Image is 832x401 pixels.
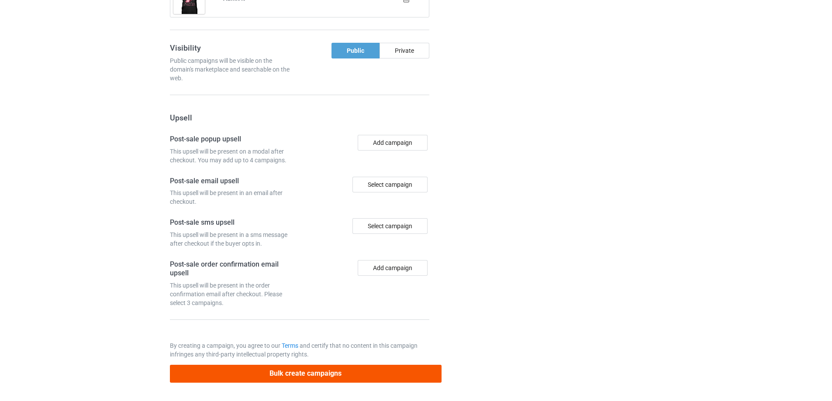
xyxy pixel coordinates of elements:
[352,218,428,234] div: Select campaign
[170,260,297,278] h4: Post-sale order confirmation email upsell
[170,341,429,359] p: By creating a campaign, you agree to our and certify that no content in this campaign infringes a...
[358,135,428,151] button: Add campaign
[170,189,297,206] div: This upsell will be present in an email after checkout.
[170,113,429,123] h3: Upsell
[352,177,428,192] div: Select campaign
[358,260,428,276] button: Add campaign
[170,230,297,248] div: This upsell will be present in a sms message after checkout if the buyer opts in.
[170,177,297,186] h4: Post-sale email upsell
[170,147,297,165] div: This upsell will be present on a modal after checkout. You may add up to 4 campaigns.
[170,43,297,53] h3: Visibility
[170,281,297,307] div: This upsell will be present in the order confirmation email after checkout. Please select 3 campa...
[170,365,442,383] button: Bulk create campaigns
[380,43,429,58] div: Private
[331,43,380,58] div: Public
[170,218,297,227] h4: Post-sale sms upsell
[282,342,298,349] a: Terms
[170,135,297,144] h4: Post-sale popup upsell
[170,56,297,82] div: Public campaigns will be visible on the domain's marketplace and searchable on the web.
